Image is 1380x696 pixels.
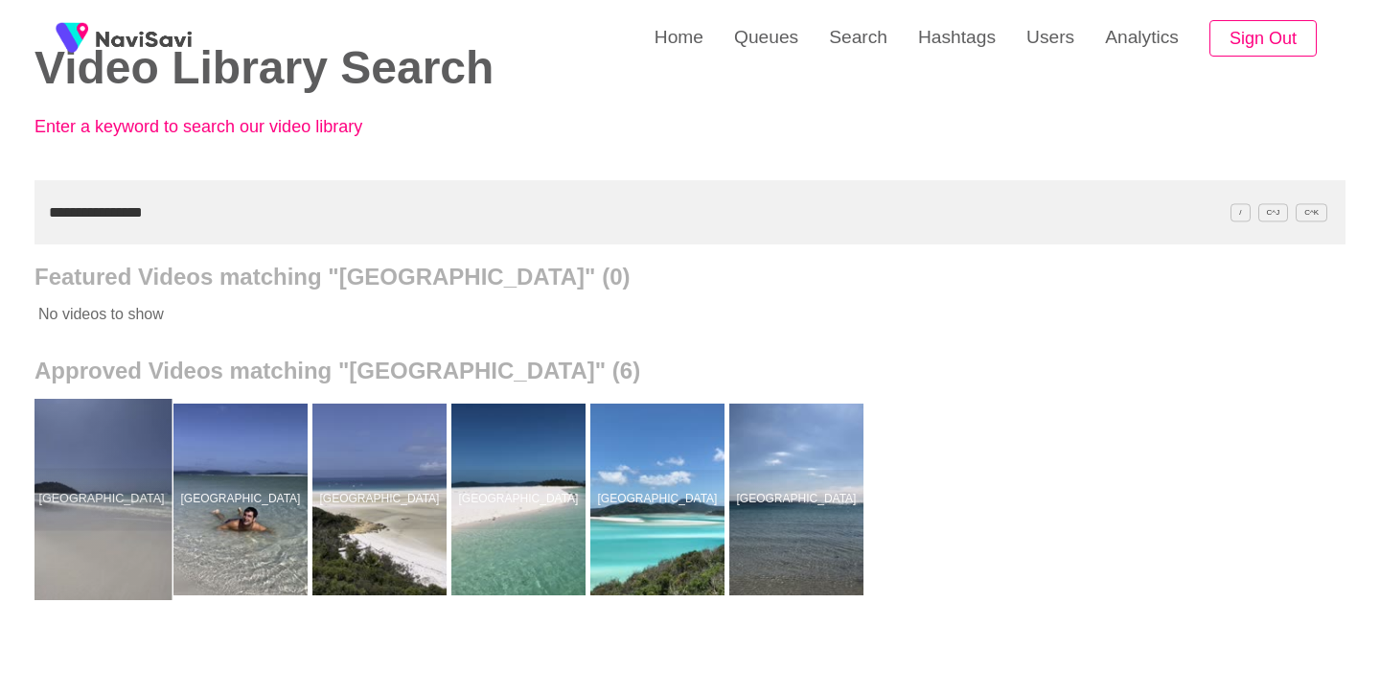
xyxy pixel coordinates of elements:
[34,117,456,137] p: Enter a keyword to search our video library
[34,358,1345,384] h2: Approved Videos matching "[GEOGRAPHIC_DATA]" (6)
[48,14,96,62] img: fireSpot
[34,404,173,595] a: [GEOGRAPHIC_DATA]Whitehaven Beach
[1258,203,1289,221] span: C^J
[1296,203,1327,221] span: C^K
[590,404,729,595] a: [GEOGRAPHIC_DATA]whitehaven beach
[312,404,451,595] a: [GEOGRAPHIC_DATA]Whitehaven Beach
[729,404,868,595] a: [GEOGRAPHIC_DATA]Whitehaven Beach
[1209,20,1317,58] button: Sign Out
[34,264,1345,290] h2: Featured Videos matching "[GEOGRAPHIC_DATA]" (0)
[451,404,590,595] a: [GEOGRAPHIC_DATA]Whitehaven Beach
[96,29,192,48] img: fireSpot
[1230,203,1250,221] span: /
[34,290,1214,338] p: No videos to show
[173,404,312,595] a: [GEOGRAPHIC_DATA]Whitehaven Beach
